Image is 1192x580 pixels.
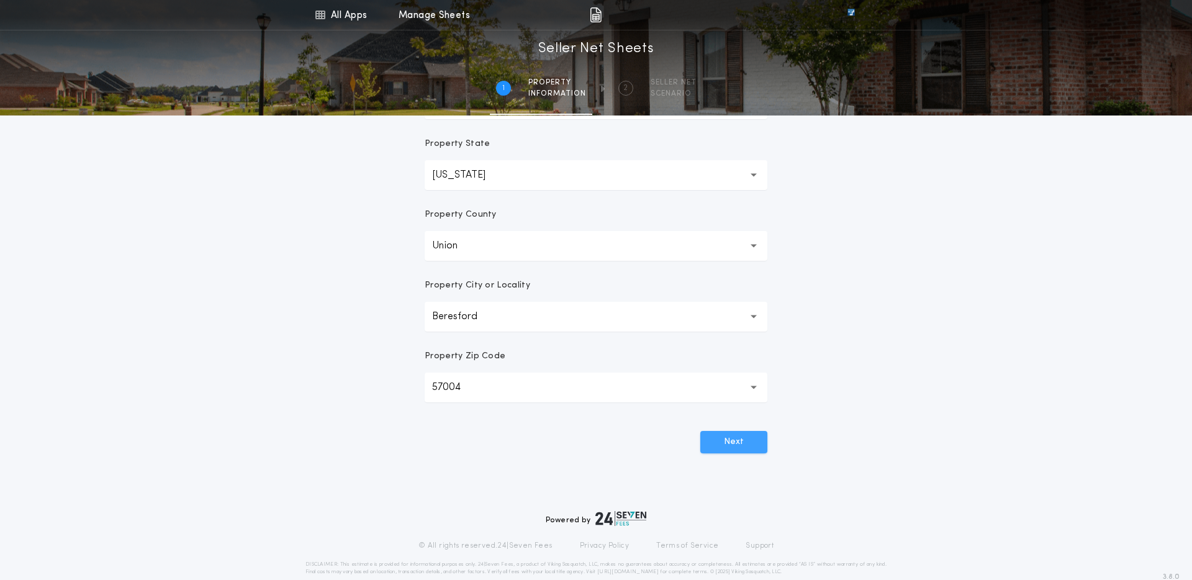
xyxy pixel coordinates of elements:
p: Beresford [432,309,497,324]
a: [URL][DOMAIN_NAME] [597,569,659,574]
p: Property City or Locality [425,279,530,292]
button: Next [700,431,767,453]
button: Beresford [425,302,767,332]
h2: 1 [502,83,505,93]
button: Union [425,231,767,261]
p: DISCLAIMER: This estimate is provided for informational purposes only. 24|Seven Fees, a product o... [305,561,887,576]
span: SELLER NET [651,78,697,88]
img: img [590,7,602,22]
p: Property Zip Code [425,350,505,363]
button: 57004 [425,373,767,402]
img: vs-icon [825,9,877,21]
button: [US_STATE] [425,160,767,190]
div: Powered by [546,511,646,526]
a: Privacy Policy [580,541,630,551]
p: 57004 [432,380,481,395]
p: Property County [425,209,497,221]
span: information [528,89,586,99]
img: logo [595,511,646,526]
p: Property State [425,138,490,150]
p: © All rights reserved. 24|Seven Fees [418,541,553,551]
p: [US_STATE] [432,168,505,183]
h2: 2 [623,83,628,93]
h1: Seller Net Sheets [538,39,654,59]
span: SCENARIO [651,89,697,99]
span: Property [528,78,586,88]
a: Support [746,541,774,551]
p: Union [432,238,477,253]
a: Terms of Service [656,541,718,551]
